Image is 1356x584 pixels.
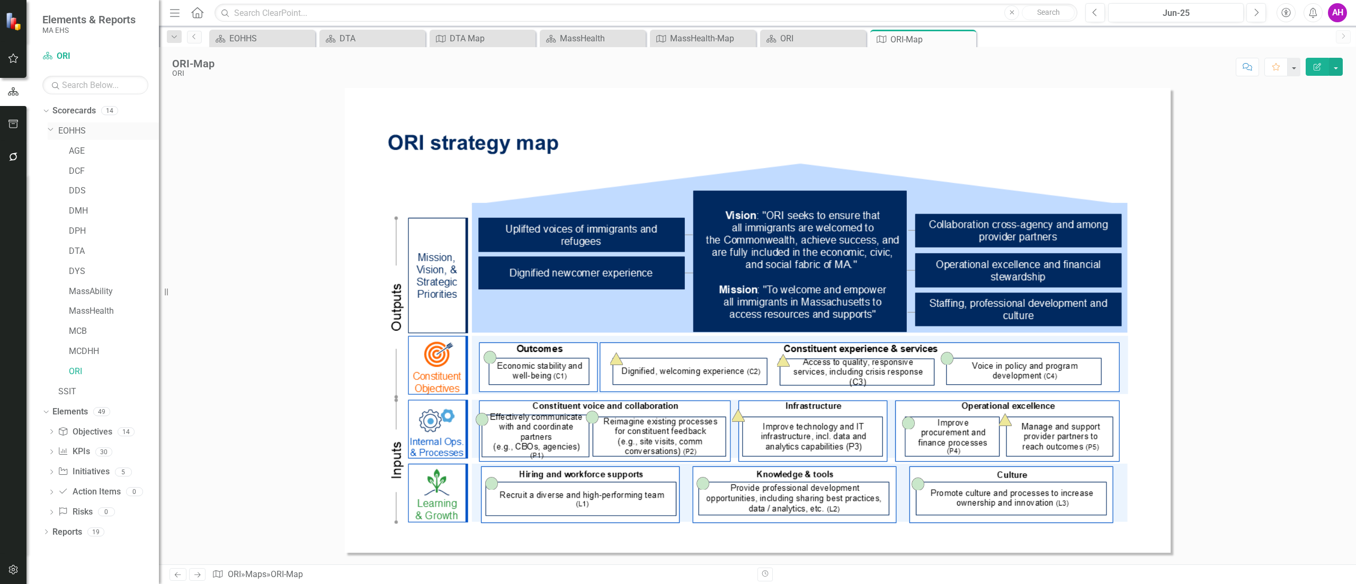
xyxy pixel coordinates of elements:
[126,488,143,497] div: 0
[912,477,924,490] img: G3. Promote culture and communication processes to increase ownership and innovation
[42,26,136,34] small: MA EHS
[52,526,82,538] a: Reports
[101,107,118,116] div: 14
[58,466,109,478] a: Initiatives
[1037,8,1060,16] span: Search
[93,407,110,416] div: 49
[476,413,488,426] img: P1. Effectively communicate with and coordinate partners (e.g., CBOs, agencies)
[484,351,496,364] img: C1. Economic stability and well-being
[941,352,953,365] img: C4. Voice in policy and program development
[1112,7,1240,20] div: Jun-25
[95,447,112,456] div: 30
[212,569,750,581] div: » »
[340,32,423,45] div: DTA
[118,427,135,436] div: 14
[890,33,974,46] div: ORI-Map
[432,32,533,45] a: DTA Map
[5,12,24,31] img: ClearPoint Strategy
[560,32,643,45] div: MassHealth
[763,32,863,45] a: ORI
[1022,5,1075,20] button: Search
[42,13,136,26] span: Elements & Reports
[215,4,1077,22] input: Search ClearPoint...
[1328,3,1347,22] button: AH
[58,446,90,458] a: KPIs
[345,88,1171,553] img: ORI-Map
[542,32,643,45] a: MassHealth
[212,32,313,45] a: EOHHS
[610,352,623,365] img: C2. Dignified, welcoming experience
[69,325,159,338] a: MCB
[322,32,423,45] a: DTA
[172,69,1225,77] div: ORI
[87,527,104,536] div: 19
[58,506,92,518] a: Risks
[69,305,159,317] a: MassHealth
[115,467,132,476] div: 5
[42,76,148,94] input: Search Below...
[586,411,599,423] img: P2. Reimagine existing processes for constituent feedback (e.g., site visits, comm conversations)
[52,105,96,117] a: Scorecards
[228,569,241,579] a: ORI
[229,32,313,45] div: EOHHS
[69,165,159,178] a: DCF
[902,417,915,429] img: P4. Improve procurement and finance processes
[653,32,753,45] a: MassHealth-Map
[670,32,753,45] div: MassHealth-Map
[777,354,790,367] img: C3. Access to quality, responsive services, including crisis response
[69,185,159,197] a: DDS
[69,286,159,298] a: MassAbility
[1108,3,1244,22] button: Jun-25
[69,145,159,157] a: AGE
[697,477,709,490] img: G2. Provide professional development opportunities, including sharing best practice, data / analy...
[69,205,159,217] a: DMH
[58,426,112,438] a: Objectives
[780,32,863,45] div: ORI
[58,125,159,137] a: EOHHS
[69,225,159,237] a: DPH
[271,569,303,579] div: ORI-Map
[58,386,159,398] a: SSIT
[172,58,1225,69] div: ORI-Map
[69,346,159,358] a: MCDHH
[450,32,533,45] div: DTA Map
[52,406,88,418] a: Elements
[42,50,148,63] a: ORI
[58,486,120,498] a: Action Items
[999,413,1012,426] img: P5. Manage and support provider partners to reach outcomes
[69,245,159,258] a: DTA
[732,409,745,422] img: P3. Improve technology and IT infrastructure, including data analytics and capabilities
[98,508,115,517] div: 0
[69,366,159,378] a: ORI
[69,266,159,278] a: DYS
[485,477,498,490] img: G1. Recruit a diverse and high performing team
[245,569,266,579] a: Maps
